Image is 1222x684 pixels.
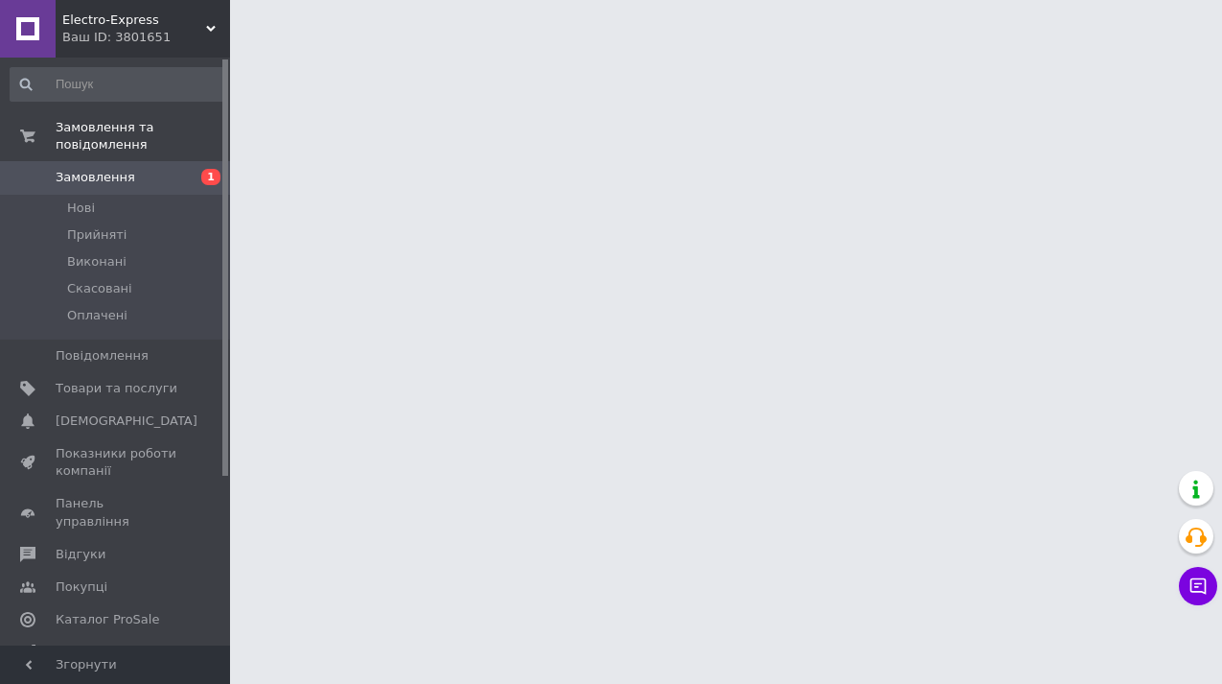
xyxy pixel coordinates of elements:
span: Скасовані [67,280,132,297]
span: Повідомлення [56,347,149,365]
span: 1 [201,169,220,185]
span: Electro-Express [62,12,206,29]
span: Нові [67,200,95,217]
span: Прийняті [67,226,127,244]
span: Каталог ProSale [56,611,159,628]
span: Замовлення [56,169,135,186]
input: Пошук [10,67,226,102]
span: Відгуки [56,546,105,563]
span: Товари та послуги [56,380,177,397]
span: Оплачені [67,307,127,324]
span: Виконані [67,253,127,271]
button: Чат з покупцем [1179,567,1217,605]
span: Аналітика [56,644,122,661]
div: Ваш ID: 3801651 [62,29,230,46]
span: Показники роботи компанії [56,445,177,480]
span: Панель управління [56,495,177,530]
span: Замовлення та повідомлення [56,119,230,153]
span: Покупці [56,578,107,596]
span: [DEMOGRAPHIC_DATA] [56,413,197,430]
